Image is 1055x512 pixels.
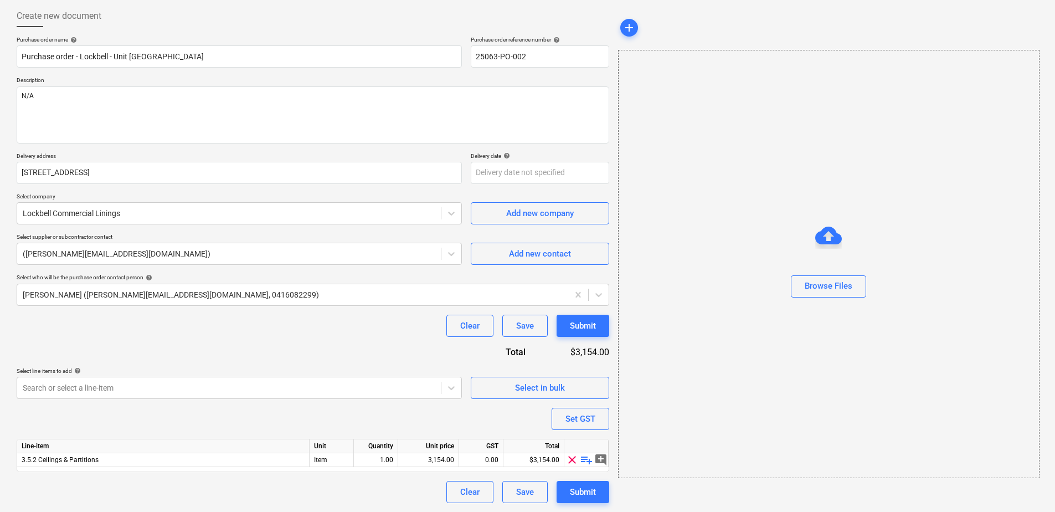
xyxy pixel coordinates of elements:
iframe: Chat Widget [1000,459,1055,512]
span: 3.5.2 Ceilings & Partitions [22,456,99,464]
div: Set GST [565,412,595,426]
button: Clear [446,315,493,337]
div: 1.00 [358,453,393,467]
span: Create new document [17,9,101,23]
span: playlist_add [580,453,593,467]
button: Submit [557,481,609,503]
span: help [501,152,510,159]
p: Delivery address [17,152,462,162]
div: Add new contact [509,247,571,261]
span: help [68,37,77,43]
div: Purchase order reference number [471,36,609,43]
textarea: N/A [17,86,609,144]
button: Add new contact [471,243,609,265]
div: 3,154.00 [403,453,454,467]
div: $3,154.00 [503,453,564,467]
p: Description [17,76,609,86]
div: 0.00 [464,453,498,467]
div: Submit [570,485,596,499]
div: Submit [570,319,596,333]
span: add [622,21,636,34]
div: Clear [460,319,480,333]
div: Quantity [354,439,398,453]
div: Select who will be the purchase order contact person [17,274,609,281]
div: Line-item [17,439,310,453]
span: add_comment [594,453,608,467]
span: clear [565,453,579,467]
div: Add new company [506,206,574,221]
div: Item [310,453,354,467]
div: Purchase order name [17,36,462,43]
input: Delivery date not specified [471,162,609,184]
button: Set GST [552,408,609,430]
button: Clear [446,481,493,503]
div: Save [516,485,534,499]
div: Total [465,346,544,359]
div: Browse Files [805,279,852,293]
input: Order number [471,45,609,68]
div: Clear [460,485,480,499]
button: Select in bulk [471,377,609,399]
input: Delivery address [17,162,462,184]
div: Unit price [398,439,459,453]
div: Select line-items to add [17,367,462,375]
div: Browse Files [618,50,1039,478]
button: Submit [557,315,609,337]
div: Unit [310,439,354,453]
div: Save [516,319,534,333]
button: Add new company [471,202,609,224]
button: Browse Files [791,275,866,298]
div: $3,154.00 [543,346,609,359]
span: help [143,274,152,281]
div: GST [459,439,503,453]
div: Total [503,439,564,453]
button: Save [502,315,548,337]
span: help [72,367,81,374]
input: Document name [17,45,462,68]
div: Select in bulk [515,381,565,395]
button: Save [502,481,548,503]
p: Select supplier or subcontractor contact [17,233,462,243]
p: Select company [17,193,462,202]
span: help [551,37,560,43]
div: Delivery date [471,152,609,160]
